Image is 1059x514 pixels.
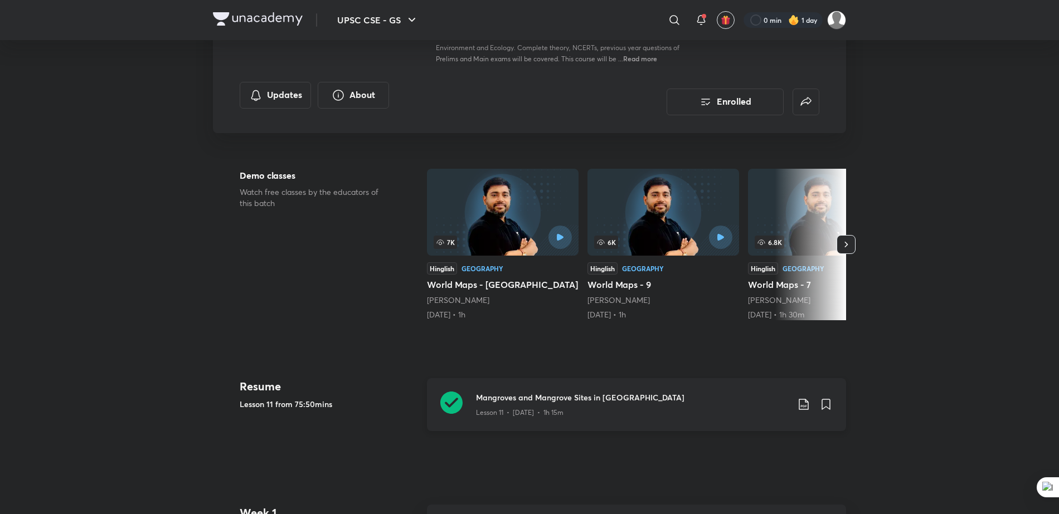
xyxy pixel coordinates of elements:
[213,12,303,28] a: Company Logo
[427,295,489,305] a: [PERSON_NAME]
[748,295,810,305] a: [PERSON_NAME]
[331,9,425,31] button: UPSC CSE - GS
[240,378,418,395] h4: Resume
[717,11,735,29] button: avatar
[427,309,579,320] div: 28th Apr • 1h
[755,236,784,249] span: 6.8K
[462,265,503,272] div: Geography
[427,295,579,306] div: Sudarshan Gurjar
[748,295,900,306] div: Sudarshan Gurjar
[240,169,391,182] h5: Demo classes
[213,12,303,26] img: Company Logo
[587,262,618,275] div: Hinglish
[587,295,650,305] a: [PERSON_NAME]
[788,14,799,26] img: streak
[587,309,739,320] div: 29th Apr • 1h
[476,391,788,403] h3: Mangroves and Mangrove Sites in [GEOGRAPHIC_DATA]
[587,278,739,291] h5: World Maps - 9
[427,262,457,275] div: Hinglish
[240,82,311,109] button: Updates
[793,89,819,115] button: false
[240,187,391,209] p: Watch free classes by the educators of this batch
[748,262,778,275] div: Hinglish
[748,278,900,291] h5: World Maps - 7
[587,169,739,320] a: 6KHinglishGeographyWorld Maps - 9[PERSON_NAME][DATE] • 1h
[427,378,846,444] a: Mangroves and Mangrove Sites in [GEOGRAPHIC_DATA]Lesson 11 • [DATE] • 1h 15m
[748,169,900,320] a: World Maps - 7
[427,278,579,291] h5: World Maps - [GEOGRAPHIC_DATA]
[240,398,418,410] h5: Lesson 11 from 75:50mins
[721,15,731,25] img: avatar
[594,236,618,249] span: 6K
[587,169,739,320] a: World Maps - 9
[827,11,846,30] img: Ayushi Singh
[427,169,579,320] a: 7KHinglishGeographyWorld Maps - [GEOGRAPHIC_DATA][PERSON_NAME][DATE] • 1h
[427,169,579,320] a: World Maps - Europe
[748,309,900,320] div: 1st May • 1h 30m
[667,89,784,115] button: Enrolled
[318,82,389,109] button: About
[622,265,664,272] div: Geography
[587,295,739,306] div: Sudarshan Gurjar
[748,169,900,320] a: 6.8KHinglishGeographyWorld Maps - 7[PERSON_NAME][DATE] • 1h 30m
[434,236,457,249] span: 7K
[623,54,657,63] span: Read more
[476,408,563,418] p: Lesson 11 • [DATE] • 1h 15m
[436,32,679,63] span: In this course, [PERSON_NAME] will cover all the important concepts on Environment and Ecology. C...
